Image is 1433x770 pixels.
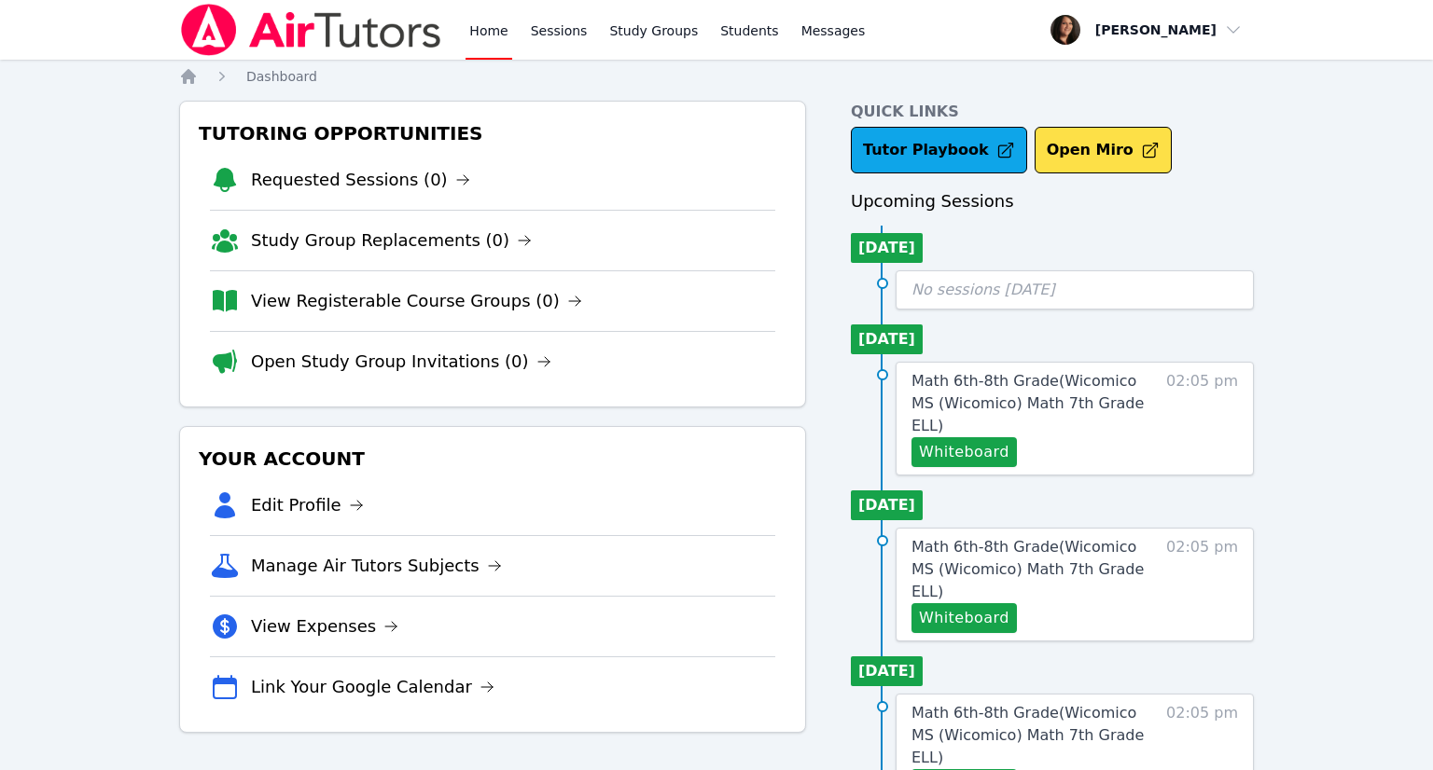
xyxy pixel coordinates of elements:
li: [DATE] [851,233,923,263]
a: Open Study Group Invitations (0) [251,349,551,375]
a: Manage Air Tutors Subjects [251,553,502,579]
span: Messages [801,21,866,40]
a: View Expenses [251,613,398,639]
a: Requested Sessions (0) [251,167,470,193]
button: Open Miro [1035,127,1172,173]
img: Air Tutors [179,4,443,56]
button: Whiteboard [911,603,1017,633]
a: Link Your Google Calendar [251,674,494,700]
h3: Your Account [195,442,790,475]
a: Edit Profile [251,492,364,518]
a: Math 6th-8th Grade(Wicomico MS (Wicomico) Math 7th Grade ELL) [911,536,1157,603]
a: Dashboard [246,67,317,86]
span: Math 6th-8th Grade ( Wicomico MS (Wicomico) Math 7th Grade ELL ) [911,704,1144,766]
a: View Registerable Course Groups (0) [251,288,582,314]
span: Math 6th-8th Grade ( Wicomico MS (Wicomico) Math 7th Grade ELL ) [911,372,1144,434]
span: No sessions [DATE] [911,281,1055,298]
a: Math 6th-8th Grade(Wicomico MS (Wicomico) Math 7th Grade ELL) [911,370,1157,437]
a: Study Group Replacements (0) [251,227,532,254]
span: 02:05 pm [1166,370,1238,467]
li: [DATE] [851,490,923,520]
a: Tutor Playbook [851,127,1027,173]
a: Math 6th-8th Grade(Wicomico MS (Wicomico) Math 7th Grade ELL) [911,702,1157,769]
span: Math 6th-8th Grade ( Wicomico MS (Wicomico) Math 7th Grade ELL ) [911,538,1144,600]
li: [DATE] [851,656,923,686]
h3: Upcoming Sessions [851,188,1254,214]
span: Dashboard [246,69,317,84]
li: [DATE] [851,324,923,354]
h3: Tutoring Opportunities [195,117,790,150]
button: Whiteboard [911,437,1017,467]
h4: Quick Links [851,101,1254,123]
nav: Breadcrumb [179,67,1254,86]
span: 02:05 pm [1166,536,1238,633]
